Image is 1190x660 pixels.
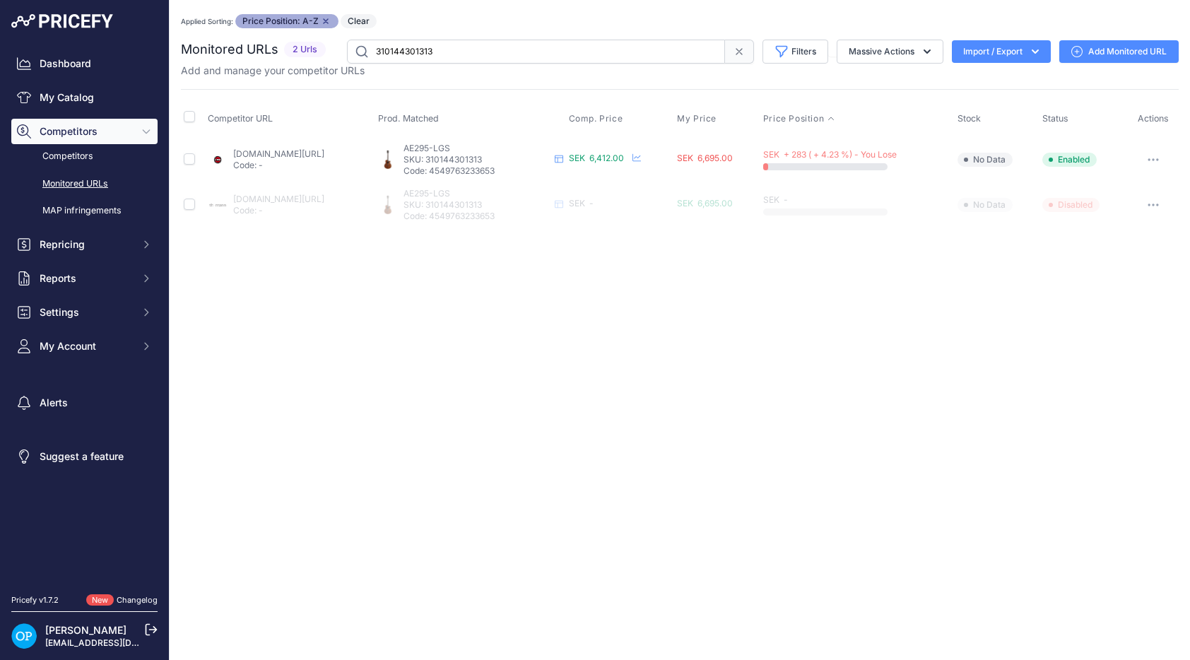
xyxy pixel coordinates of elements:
[958,113,981,124] span: Stock
[403,154,549,165] p: SKU: 310144301313
[763,113,824,124] span: Price Position
[677,198,733,208] span: SEK 6,695.00
[403,211,549,222] p: Code: 4549763233653
[763,194,952,206] div: SEK -
[677,113,719,124] button: My Price
[11,232,158,257] button: Repricing
[40,271,132,285] span: Reports
[403,188,450,199] span: AE295-LGS
[40,305,132,319] span: Settings
[117,595,158,605] a: Changelog
[347,40,725,64] input: Search
[11,51,158,577] nav: Sidebar
[677,113,717,124] span: My Price
[11,172,158,196] a: Monitored URLs
[11,266,158,291] button: Reports
[235,14,338,28] span: Price Position: A-Z
[11,119,158,144] button: Competitors
[1042,153,1097,167] span: Enabled
[11,144,158,169] a: Competitors
[1042,198,1100,212] span: Disabled
[40,237,132,252] span: Repricing
[233,194,324,204] a: [DOMAIN_NAME][URL]
[958,198,1013,212] span: No Data
[45,637,193,648] a: [EMAIL_ADDRESS][DOMAIN_NAME]
[403,143,450,153] span: AE295-LGS
[1042,113,1068,124] span: Status
[11,444,158,469] a: Suggest a feature
[569,198,672,209] div: SEK -
[403,199,549,211] p: SKU: 310144301313
[40,339,132,353] span: My Account
[233,148,324,159] a: [DOMAIN_NAME][URL]
[403,165,549,177] p: Code: 4549763233653
[233,205,324,216] p: Code: -
[11,334,158,359] button: My Account
[677,153,733,163] span: SEK 6,695.00
[569,113,626,124] button: Comp. Price
[208,113,273,124] span: Competitor URL
[11,300,158,325] button: Settings
[181,17,233,25] small: Applied Sorting:
[763,149,897,160] span: SEK + 283 ( + 4.23 %) - You Lose
[181,40,278,59] h2: Monitored URLs
[233,160,324,171] p: Code: -
[763,113,835,124] button: Price Position
[1059,40,1179,63] a: Add Monitored URL
[45,624,126,636] a: [PERSON_NAME]
[952,40,1051,63] button: Import / Export
[1138,113,1169,124] span: Actions
[284,42,326,58] span: 2 Urls
[11,51,158,76] a: Dashboard
[958,153,1013,167] span: No Data
[378,113,439,124] span: Prod. Matched
[11,390,158,416] a: Alerts
[11,594,59,606] div: Pricefy v1.7.2
[569,153,624,163] span: SEK 6,412.00
[11,14,113,28] img: Pricefy Logo
[11,85,158,110] a: My Catalog
[11,199,158,223] a: MAP infringements
[86,594,114,606] span: New
[181,64,365,78] p: Add and manage your competitor URLs
[837,40,943,64] button: Massive Actions
[40,124,132,139] span: Competitors
[762,40,828,64] button: Filters
[569,113,623,124] span: Comp. Price
[341,14,377,28] button: Clear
